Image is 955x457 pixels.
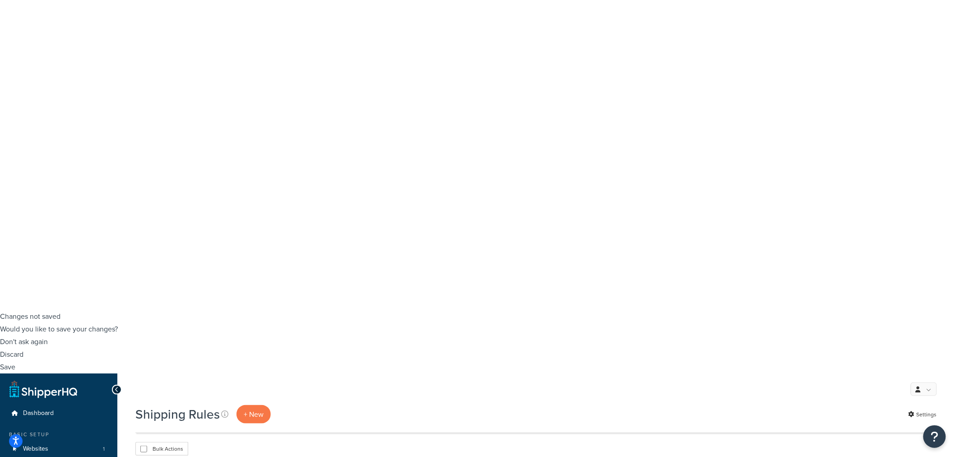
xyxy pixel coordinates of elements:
[7,431,111,438] div: Basic Setup
[923,425,946,448] button: Open Resource Center
[23,445,48,453] span: Websites
[7,405,111,422] a: Dashboard
[9,380,77,398] a: ShipperHQ Home
[909,408,937,421] a: Settings
[23,410,54,417] span: Dashboard
[236,405,271,424] p: + New
[135,442,188,456] button: Bulk Actions
[103,445,105,453] span: 1
[135,406,220,423] h1: Shipping Rules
